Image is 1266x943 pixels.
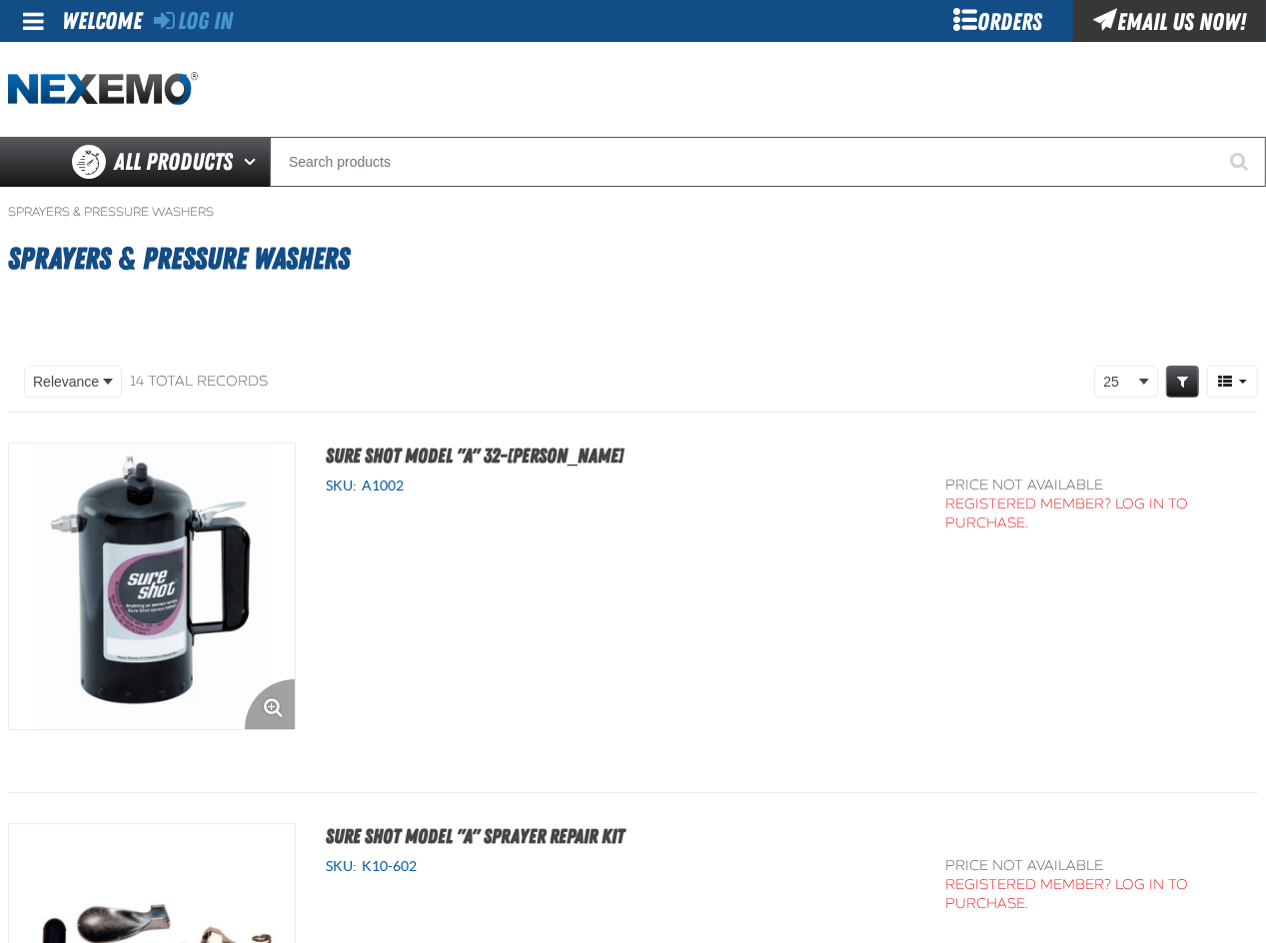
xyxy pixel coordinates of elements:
span: A1002 [357,477,404,493]
input: Search [270,137,1266,187]
div: Price not available [945,476,1258,495]
span: Product Grid Views Toolbar [1208,367,1257,397]
span: Relevance [33,372,99,393]
a: Sure Shot Model "A" 32-[PERSON_NAME] [326,444,624,468]
button: Start Searching [1216,137,1266,187]
span: All Products [114,144,233,180]
img: Nexemo logo [8,72,198,107]
img: Sure Shot Model "A" 32-Ounce Sprayer [9,444,295,729]
a: Registered Member? Log In to purchase. [945,495,1188,531]
div: SKU: [326,857,916,876]
span: 25 [1103,372,1135,393]
: View Details of the Sure Shot Model "A" 32-Ounce Sprayer [9,444,295,729]
div: Price not available [945,857,1258,876]
a: Sprayers & Pressure Washers [8,204,214,220]
a: Registered Member? Log In to purchase. [945,876,1188,912]
h1: Sprayers & Pressure Washers [8,232,1258,286]
a: Sure Shot Model "A" Sprayer Repair Kit [326,824,625,848]
a: Expand or Collapse Grid Filters [1166,366,1199,398]
div: 14 total records [130,373,268,392]
button: Open All Products pages [237,137,270,187]
button: Enlarge Product Image. Opens a popup [245,679,295,729]
span: K10-602 [357,858,417,874]
div: SKU: [326,476,916,495]
button: Product Grid Views Toolbar [1207,366,1258,398]
nav: Breadcrumbs [8,204,1258,220]
a: Home [8,72,198,107]
a: Log In [154,7,233,35]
